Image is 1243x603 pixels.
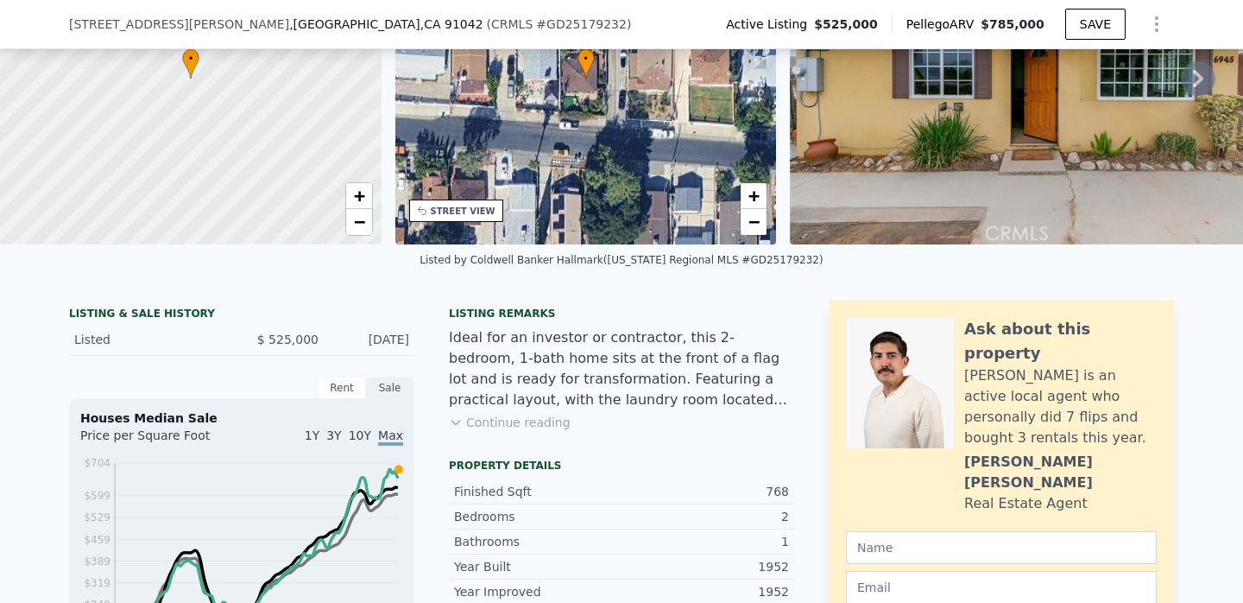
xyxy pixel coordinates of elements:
a: Zoom in [741,183,767,209]
div: [PERSON_NAME] is an active local agent who personally did 7 flips and bought 3 rentals this year. [964,365,1157,448]
div: Rent [318,377,366,399]
span: $525,000 [814,16,878,33]
span: , [GEOGRAPHIC_DATA] [289,16,483,33]
a: Zoom in [346,183,372,209]
div: Sale [366,377,414,399]
div: [DATE] [332,331,409,348]
input: Name [846,531,1157,564]
tspan: $529 [84,511,110,524]
div: 1952 [621,583,789,600]
a: Zoom out [741,209,767,235]
button: SAVE [1065,9,1126,40]
div: Property details [449,459,794,473]
div: Ask about this property [964,317,1157,365]
span: 3Y [326,428,341,442]
tspan: $459 [84,534,110,546]
tspan: $319 [84,577,110,589]
div: Listed [74,331,228,348]
span: − [748,211,760,232]
div: • [577,48,595,79]
span: # GD25179232 [536,17,627,31]
div: Year Built [454,558,621,575]
div: Ideal for an investor or contractor, this 2-bedroom, 1-bath home sits at the front of a flag lot ... [449,327,794,410]
div: Finished Sqft [454,483,621,500]
div: Houses Median Sale [80,409,403,427]
span: • [182,51,199,67]
span: [STREET_ADDRESS][PERSON_NAME] [69,16,289,33]
tspan: $599 [84,490,110,502]
span: , CA 91042 [420,17,483,31]
span: Max [378,428,403,446]
div: 1952 [621,558,789,575]
span: + [748,185,760,206]
span: − [353,211,364,232]
span: $ 525,000 [257,333,319,346]
a: Zoom out [346,209,372,235]
div: 768 [621,483,789,500]
div: LISTING & SALE HISTORY [69,307,414,324]
span: + [353,185,364,206]
button: Continue reading [449,414,571,431]
div: Real Estate Agent [964,493,1088,514]
div: Listing remarks [449,307,794,321]
div: Bedrooms [454,508,621,525]
span: • [577,51,595,67]
div: STREET VIEW [431,205,495,218]
button: Show Options [1139,7,1174,41]
div: [PERSON_NAME] [PERSON_NAME] [964,452,1157,493]
div: Year Improved [454,583,621,600]
div: ( ) [487,16,632,33]
div: Listed by Coldwell Banker Hallmark ([US_STATE] Regional MLS #GD25179232) [420,254,823,266]
div: Bathrooms [454,533,621,550]
div: Price per Square Foot [80,427,242,454]
span: Pellego ARV [906,16,981,33]
span: $785,000 [981,17,1044,31]
div: 1 [621,533,789,550]
tspan: $389 [84,555,110,568]
div: • [182,48,199,79]
tspan: $704 [84,457,110,469]
span: 10Y [349,428,371,442]
span: CRMLS [491,17,533,31]
div: 2 [621,508,789,525]
span: 1Y [305,428,319,442]
span: Active Listing [726,16,814,33]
